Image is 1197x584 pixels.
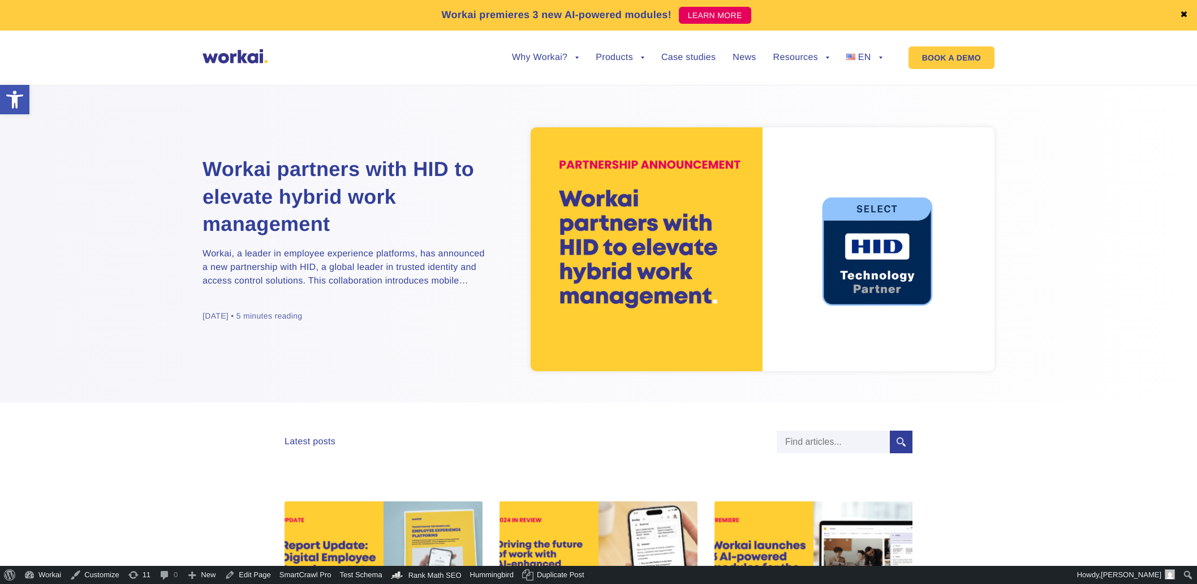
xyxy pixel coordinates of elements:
[203,311,302,321] div: [DATE] • 5 minutes reading
[143,566,150,584] span: 11
[1073,566,1179,584] a: Howdy,
[441,7,671,23] p: Workai premieres 3 new AI-powered modules!
[512,53,579,62] a: Why Workai?
[890,431,912,453] input: Submit
[66,566,123,584] a: Customize
[387,566,466,584] a: Rank Math Dashboard
[20,566,66,584] a: Workai
[661,53,716,62] a: Case studies
[275,566,336,584] a: SmartCrawl Pro
[1101,570,1161,579] span: [PERSON_NAME]
[596,53,644,62] a: Products
[201,566,216,584] span: New
[174,566,178,584] span: 0
[858,53,871,62] span: EN
[733,53,756,62] a: News
[773,53,829,62] a: Resources
[908,46,994,69] a: BOOK A DEMO
[285,436,335,447] div: Latest posts
[466,566,518,584] a: Hummingbird
[220,566,275,584] a: Edit Page
[408,571,462,579] span: Rank Math SEO
[537,566,584,584] span: Duplicate Post
[203,156,485,238] a: Workai partners with HID to elevate hybrid work management
[203,247,485,288] p: Workai, a leader in employee experience platforms, has announced a new partnership with HID, a gl...
[777,431,890,453] input: Find articles...
[335,566,386,584] a: Test Schema
[679,7,751,24] a: LEARN MORE
[1180,11,1188,20] a: ✖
